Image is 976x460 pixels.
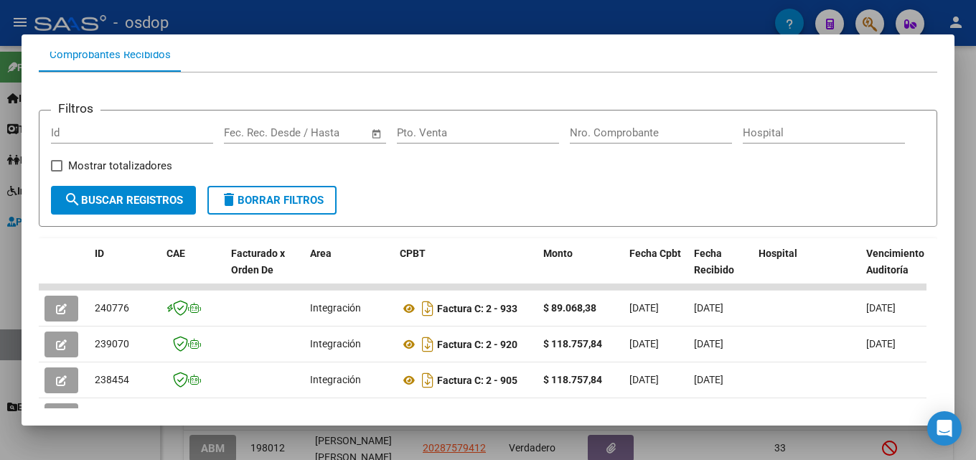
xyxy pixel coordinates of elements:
[543,248,573,259] span: Monto
[89,238,161,301] datatable-header-cell: ID
[68,157,172,174] span: Mostrar totalizadores
[629,338,659,349] span: [DATE]
[166,248,185,259] span: CAE
[310,248,332,259] span: Area
[64,194,183,207] span: Buscar Registros
[95,338,129,349] span: 239070
[304,238,394,301] datatable-header-cell: Area
[220,191,238,208] mat-icon: delete
[207,186,337,215] button: Borrar Filtros
[694,374,723,385] span: [DATE]
[543,302,596,314] strong: $ 89.068,38
[437,303,517,314] strong: Factura C: 2 - 933
[629,374,659,385] span: [DATE]
[310,302,361,314] span: Integración
[225,238,304,301] datatable-header-cell: Facturado x Orden De
[231,248,285,276] span: Facturado x Orden De
[927,411,962,446] div: Open Intercom Messenger
[538,238,624,301] datatable-header-cell: Monto
[95,374,129,385] span: 238454
[95,248,104,259] span: ID
[310,338,361,349] span: Integración
[50,47,171,63] div: Comprobantes Recibidos
[629,302,659,314] span: [DATE]
[224,126,282,139] input: Fecha inicio
[866,302,896,314] span: [DATE]
[437,339,517,350] strong: Factura C: 2 - 920
[418,297,437,320] i: Descargar documento
[694,248,734,276] span: Fecha Recibido
[95,302,129,314] span: 240776
[866,338,896,349] span: [DATE]
[310,374,361,385] span: Integración
[753,238,860,301] datatable-header-cell: Hospital
[688,238,753,301] datatable-header-cell: Fecha Recibido
[866,248,924,276] span: Vencimiento Auditoría
[51,99,100,118] h3: Filtros
[694,302,723,314] span: [DATE]
[543,374,602,385] strong: $ 118.757,84
[400,248,426,259] span: CPBT
[161,238,225,301] datatable-header-cell: CAE
[629,248,681,259] span: Fecha Cpbt
[694,338,723,349] span: [DATE]
[295,126,365,139] input: Fecha fin
[624,238,688,301] datatable-header-cell: Fecha Cpbt
[220,194,324,207] span: Borrar Filtros
[759,248,797,259] span: Hospital
[64,191,81,208] mat-icon: search
[437,375,517,386] strong: Factura C: 2 - 905
[369,126,385,142] button: Open calendar
[543,338,602,349] strong: $ 118.757,84
[394,238,538,301] datatable-header-cell: CPBT
[51,186,196,215] button: Buscar Registros
[418,369,437,392] i: Descargar documento
[418,333,437,356] i: Descargar documento
[860,238,925,301] datatable-header-cell: Vencimiento Auditoría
